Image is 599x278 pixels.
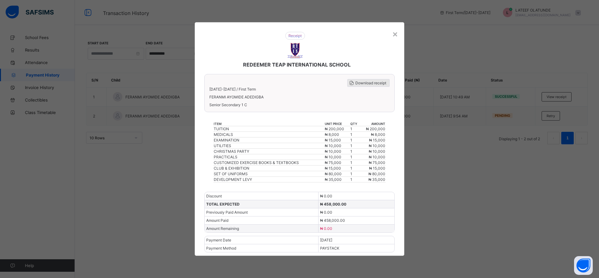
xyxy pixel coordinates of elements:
span: ₦ 10,000 [325,155,341,159]
span: Payment Method [206,246,236,251]
td: 1 [350,132,360,137]
span: ₦ 80,000 [325,171,342,176]
td: 1 [350,160,360,166]
button: Open asap [574,256,593,275]
td: 1 [350,154,360,160]
span: ₦ 15,000 [369,138,385,142]
span: ₦ 75,000 [369,160,385,165]
th: amount [360,122,386,126]
span: ₦ 10,000 [325,143,341,148]
th: unit price [324,122,350,126]
span: ₦ 15,000 [325,138,341,142]
span: ₦ 10,000 [369,155,385,159]
span: REDEEMER TEAP INTERNATIONAL SCHOOL [243,62,351,68]
td: 1 [350,149,360,154]
img: receipt.26f346b57495a98c98ef9b0bc63aa4d8.svg [285,32,305,40]
span: Senior Secondary 1 C [209,102,390,107]
div: × [392,28,398,39]
img: REDEEMER TEAP INTERNATIONAL SCHOOL [287,43,303,58]
th: qty [350,122,360,126]
span: ₦ 10,000 [369,149,385,154]
span: ₦ 0.00 [320,194,332,198]
span: TOTAL EXPECTED [206,202,240,206]
span: Download receipt [355,81,386,85]
span: ₦ 15,000 [369,166,385,171]
span: ₦ 458,000.00 [320,218,345,223]
span: ₦ 200,000 [366,127,385,131]
td: 1 [350,126,360,132]
div: UTILITIES [214,143,324,148]
span: ₦ 10,000 [325,149,341,154]
div: EXAMINATION [214,138,324,142]
td: 1 [350,166,360,171]
span: FERANMI AYOMIDE ADEDIGBA [209,95,390,99]
th: item [213,122,324,126]
div: PRACTICALS [214,155,324,159]
span: PAYSTACK [320,246,339,251]
td: 1 [350,143,360,149]
div: CUSTOMIZED EXERCISE BOOKS & TEXTBOOKS [214,160,324,165]
span: ₦ 8,000 [325,132,339,137]
div: SET OF UNIFORMS [214,171,324,176]
td: 1 [350,137,360,143]
span: Amount Remaining [206,226,239,231]
span: ₦ 0.00 [320,226,332,231]
span: ₦ 10,000 [369,143,385,148]
div: MEDICALS [214,132,324,137]
div: TUITION [214,127,324,131]
div: DEVELOPMENT LEVY [214,177,324,182]
div: CHRISTMAS PARTY [214,149,324,154]
span: ₦ 200,000 [325,127,344,131]
span: Discount [206,194,222,198]
td: 1 [350,177,360,182]
span: ₦ 458,000.00 [320,202,346,206]
span: ₦ 0.00 [320,210,332,215]
span: Amount Paid [206,218,228,223]
span: ₦ 8,000 [371,132,385,137]
span: ₦ 75,000 [325,160,341,165]
span: ₦ 35,000 [368,177,385,182]
span: [DATE] [320,238,332,242]
span: Previously Paid Amount [206,210,248,215]
span: ₦ 35,000 [325,177,342,182]
span: [DATE]-[DATE] / First Term [209,87,256,92]
td: 1 [350,171,360,177]
span: ₦ 80,000 [368,171,385,176]
span: ₦ 15,000 [325,166,341,171]
span: Payment Date [206,238,231,242]
div: CLUB & EXHIBITION [214,166,324,171]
